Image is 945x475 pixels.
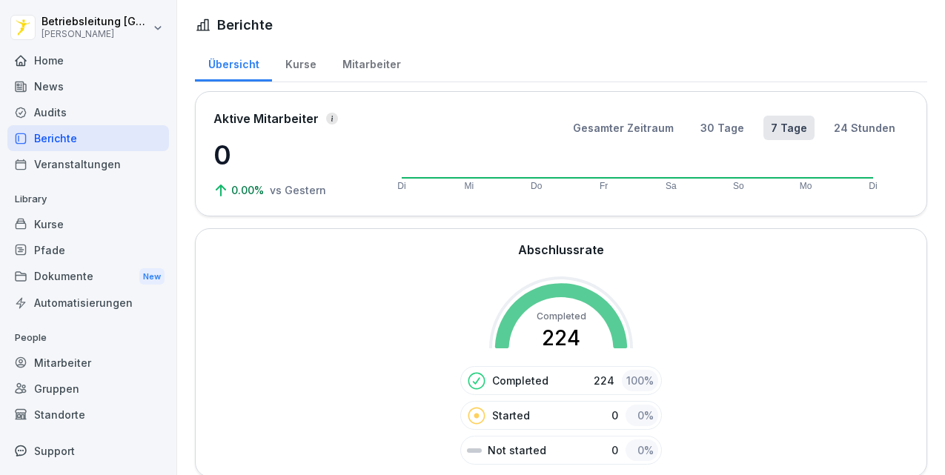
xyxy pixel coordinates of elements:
[7,237,169,263] a: Pfade
[397,181,405,191] text: Di
[622,370,658,391] div: 100 %
[626,405,658,426] div: 0 %
[826,116,903,140] button: 24 Stunden
[272,44,329,82] a: Kurse
[7,47,169,73] a: Home
[7,290,169,316] a: Automatisierungen
[611,408,618,423] p: 0
[195,44,272,82] a: Übersicht
[7,402,169,428] a: Standorte
[139,268,165,285] div: New
[626,439,658,461] div: 0 %
[217,15,273,35] h1: Berichte
[42,16,150,28] p: Betriebsleitung [GEOGRAPHIC_DATA]
[465,181,474,191] text: Mi
[800,181,812,191] text: Mo
[329,44,414,82] a: Mitarbeiter
[7,326,169,350] p: People
[7,151,169,177] a: Veranstaltungen
[213,110,319,127] p: Aktive Mitarbeiter
[7,376,169,402] a: Gruppen
[7,211,169,237] a: Kurse
[492,408,530,423] p: Started
[566,116,681,140] button: Gesamter Zeitraum
[492,373,548,388] p: Completed
[693,116,752,140] button: 30 Tage
[666,181,677,191] text: Sa
[42,29,150,39] p: [PERSON_NAME]
[7,99,169,125] a: Audits
[733,181,744,191] text: So
[518,241,604,259] h2: Abschlussrate
[763,116,815,140] button: 7 Tage
[270,182,326,198] p: vs Gestern
[7,125,169,151] a: Berichte
[869,181,878,191] text: Di
[488,442,546,458] p: Not started
[531,181,543,191] text: Do
[7,438,169,464] div: Support
[594,373,614,388] p: 224
[600,181,608,191] text: Fr
[7,263,169,290] a: DokumenteNew
[611,442,618,458] p: 0
[7,73,169,99] a: News
[7,263,169,290] div: Dokumente
[231,182,267,198] p: 0.00%
[213,135,362,175] p: 0
[7,350,169,376] a: Mitarbeiter
[7,187,169,211] p: Library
